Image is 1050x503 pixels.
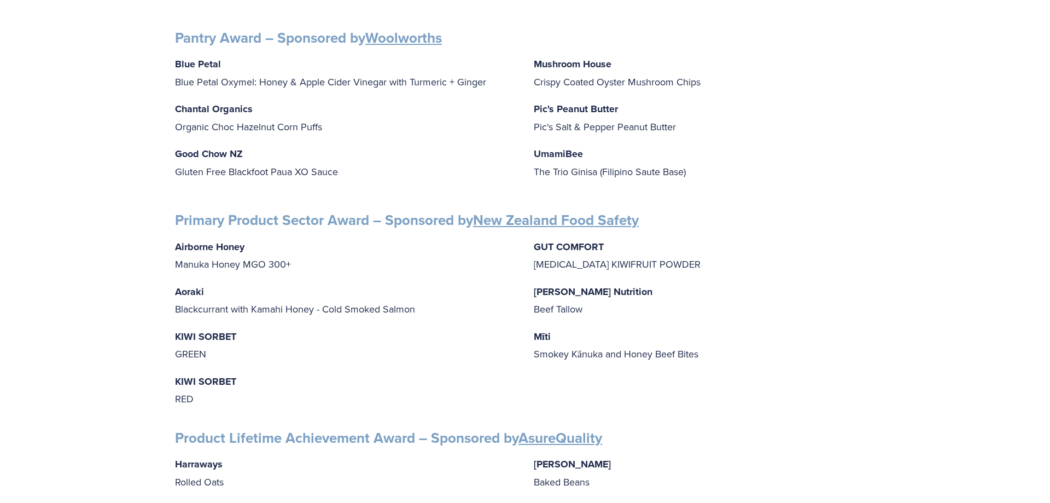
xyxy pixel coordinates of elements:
strong: Chantal Organics [175,102,253,116]
p: Smokey Kānuka and Honey Beef Bites [534,328,875,363]
p: Blackcurrant with Kamahi Honey - Cold Smoked Salmon [175,283,516,318]
p: The Trio Ginisa (Filipino Saute Base) [534,145,875,180]
strong: [PERSON_NAME] Nutrition [534,285,652,299]
strong: UmamiBee [534,147,583,161]
a: AsureQuality [518,427,602,448]
p: GREEN [175,328,516,363]
strong: Product Lifetime Achievement Award – Sponsored by [175,427,602,448]
strong: Mushroom House [534,57,611,71]
p: [MEDICAL_DATA] KIWIFRUIT POWDER [534,238,875,273]
strong: GUT COMFORT [534,240,604,254]
strong: Harraways [175,457,223,471]
strong: Primary Product Sector Award – Sponsored by [175,210,639,230]
strong: KIWI SORBET [175,374,236,389]
p: Blue Petal Oxymel: Honey & Apple Cider Vinegar with Turmeric + Ginger [175,55,516,90]
strong: [PERSON_NAME] [534,457,611,471]
p: Crispy Coated Oyster Mushroom Chips [534,55,875,90]
strong: Airborne Honey [175,240,244,254]
p: Baked Beans [534,455,875,490]
strong: Aoraki [175,285,204,299]
strong: Mīti [534,329,551,344]
strong: Pantry Award – Sponsored by [175,27,442,48]
strong: Pic's Peanut Butter [534,102,618,116]
p: RED [175,373,516,408]
strong: KIWI SORBET [175,329,236,344]
p: Manuka Honey MGO 300+ [175,238,516,273]
strong: Blue Petal [175,57,221,71]
p: Beef Tallow [534,283,875,318]
p: Rolled Oats [175,455,516,490]
p: Gluten Free Blackfoot Paua XO Sauce [175,145,516,180]
a: Woolworths [365,27,442,48]
p: Organic Choc Hazelnut Corn Puffs [175,100,516,135]
a: New Zealand Food Safety [473,210,639,230]
strong: Good Chow NZ [175,147,243,161]
p: Pic's Salt & Pepper Peanut Butter [534,100,875,135]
